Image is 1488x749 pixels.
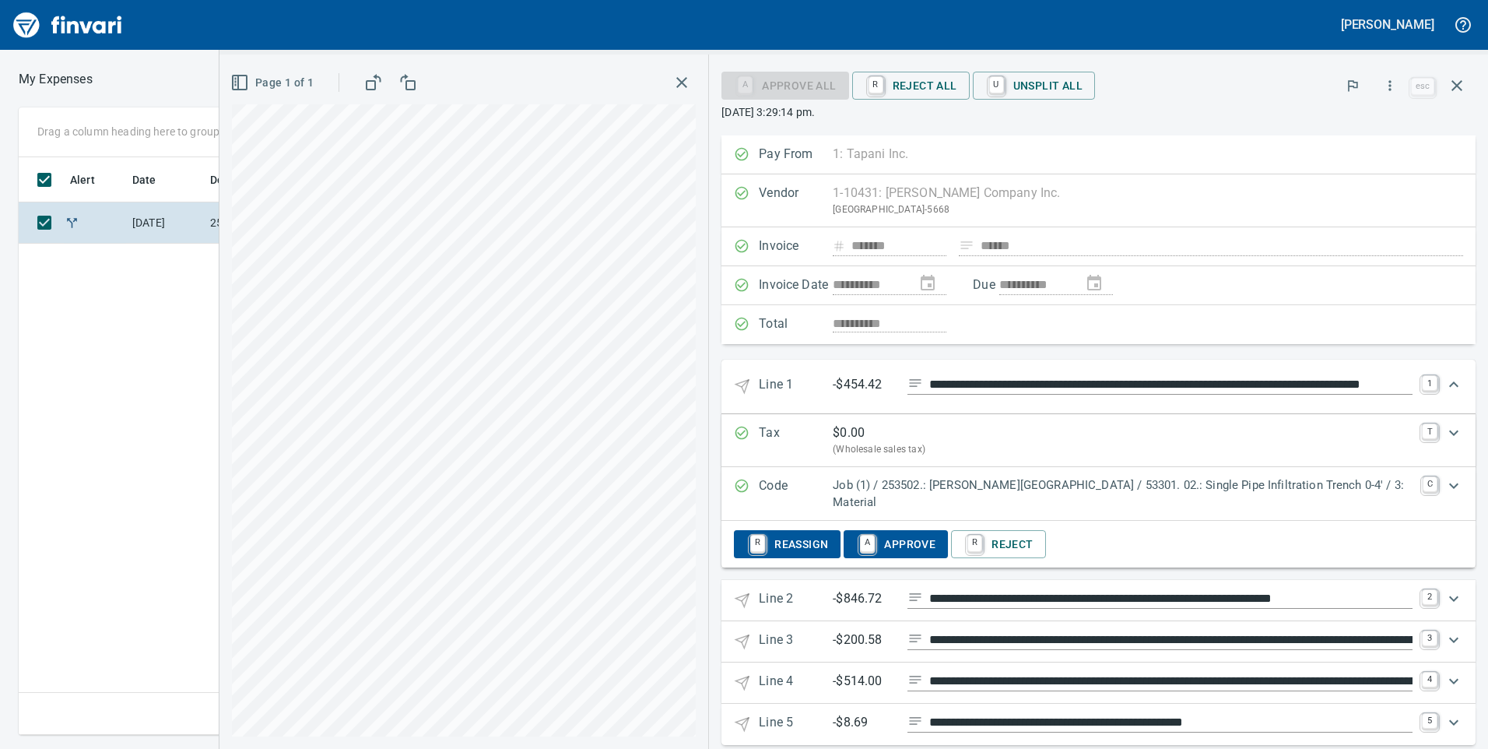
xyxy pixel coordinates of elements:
p: Line 3 [759,631,833,653]
p: Drag a column heading here to group the table [37,124,265,139]
span: Page 1 of 1 [233,73,314,93]
a: 2 [1422,589,1437,605]
button: [PERSON_NAME] [1337,12,1438,37]
div: Expand [721,521,1476,568]
a: 3 [1422,631,1437,646]
div: Expand [721,360,1476,413]
p: Line 4 [759,672,833,694]
span: Description [210,171,268,189]
p: [DATE] 3:29:14 pm. [721,104,1476,120]
span: Date [132,171,156,189]
button: More [1373,69,1407,103]
a: T [1422,424,1437,439]
p: Tax [759,424,833,458]
div: Expand [721,621,1476,663]
p: Code [759,476,833,512]
td: 252004 [204,202,344,244]
a: 1 [1422,375,1437,391]
span: Date [132,171,177,189]
div: Expand [721,663,1476,704]
span: Approve [856,531,935,557]
a: R [750,535,765,552]
div: Expand [721,467,1476,521]
p: -$846.72 [833,589,895,609]
a: 4 [1422,672,1437,687]
p: (Wholesale sales tax) [833,442,1413,458]
p: Line 1 [759,375,833,398]
p: Line 5 [759,713,833,736]
span: Reject All [865,72,957,99]
a: R [869,76,883,93]
button: RReject [951,530,1045,558]
button: AApprove [844,530,948,558]
img: Finvari [9,6,126,44]
button: Flag [1335,69,1370,103]
button: UUnsplit All [973,72,1095,100]
h5: [PERSON_NAME] [1341,16,1434,33]
button: RReassign [734,530,841,558]
div: Job required [721,78,848,91]
p: -$454.42 [833,375,895,395]
span: Description [210,171,289,189]
a: 5 [1422,713,1437,729]
a: A [860,535,875,552]
p: -$514.00 [833,672,895,691]
p: My Expenses [19,70,93,89]
p: -$8.69 [833,713,895,733]
a: C [1423,476,1437,492]
p: Job (1) / 253502.: [PERSON_NAME][GEOGRAPHIC_DATA] / 53301. 02.: Single Pipe Infiltration Trench 0... [833,476,1413,512]
button: Page 1 of 1 [227,69,320,97]
p: $ 0.00 [833,424,865,442]
span: Reject [963,531,1033,557]
a: U [989,76,1004,93]
span: Split transaction [64,217,80,227]
span: Close invoice [1407,67,1476,104]
div: Expand [721,704,1476,745]
p: Line 2 [759,589,833,612]
div: Expand [721,580,1476,621]
button: RReject All [852,72,970,100]
div: Expand [721,414,1476,467]
span: Unsplit All [985,72,1083,99]
span: Alert [70,171,115,189]
a: esc [1411,78,1434,95]
td: [DATE] [126,202,204,244]
nav: breadcrumb [19,70,93,89]
p: -$200.58 [833,631,895,650]
span: Reassign [746,531,828,557]
a: R [967,535,982,552]
span: Alert [70,171,95,189]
